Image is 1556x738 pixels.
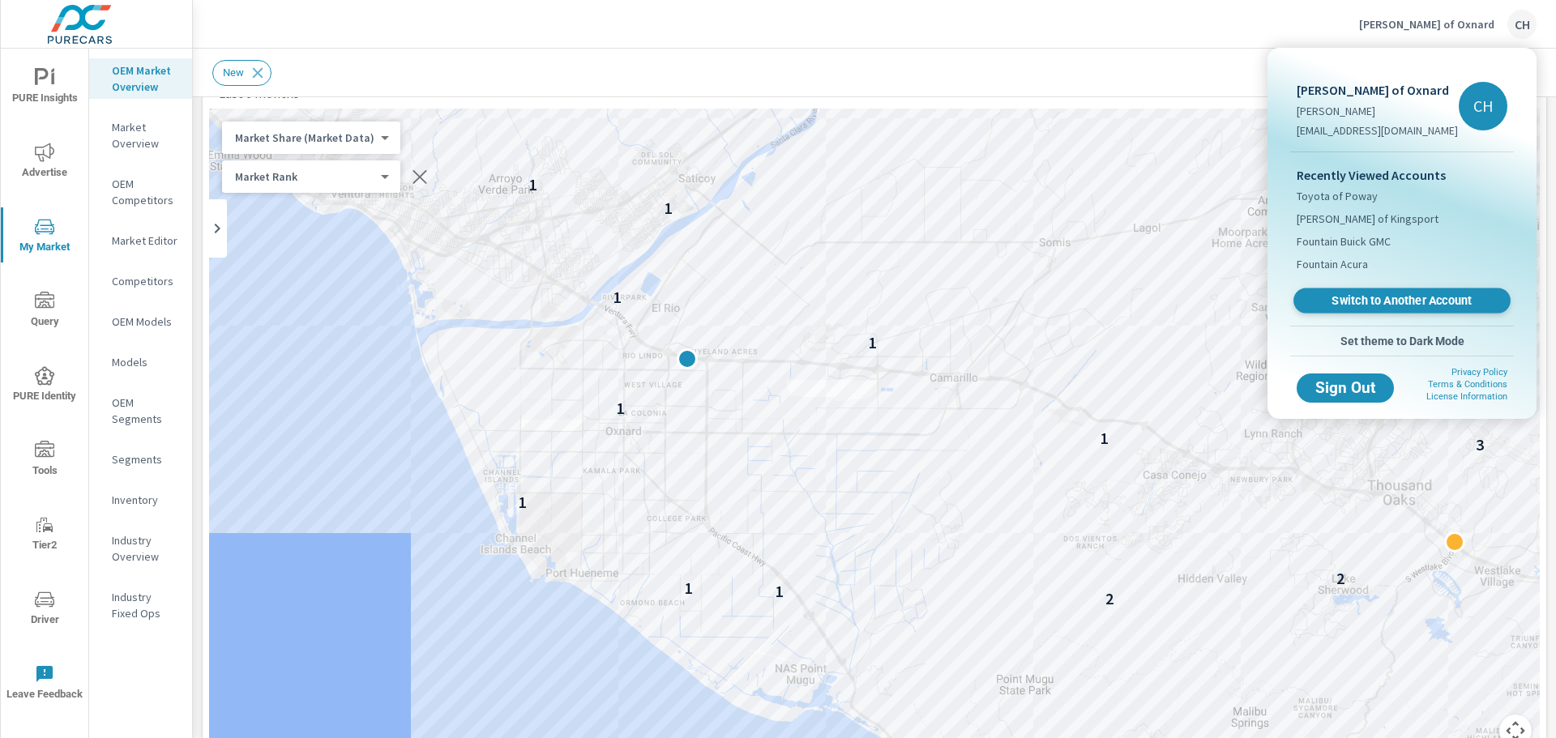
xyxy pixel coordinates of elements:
p: [EMAIL_ADDRESS][DOMAIN_NAME] [1297,122,1458,139]
span: Set theme to Dark Mode [1297,334,1507,348]
span: Switch to Another Account [1302,293,1501,309]
a: Switch to Another Account [1293,288,1511,314]
span: Toyota of Poway [1297,188,1378,204]
a: Terms & Conditions [1428,379,1507,390]
div: CH [1459,82,1507,130]
a: Privacy Policy [1451,367,1507,378]
button: Sign Out [1297,373,1394,403]
span: Fountain Buick GMC [1297,233,1391,250]
p: Recently Viewed Accounts [1297,165,1507,185]
span: Fountain Acura [1297,256,1368,272]
button: Set theme to Dark Mode [1290,326,1514,356]
p: [PERSON_NAME] [1297,103,1458,119]
span: [PERSON_NAME] of Kingsport [1297,211,1438,227]
a: License Information [1426,391,1507,402]
p: [PERSON_NAME] of Oxnard [1297,80,1458,100]
span: Sign Out [1310,381,1381,395]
